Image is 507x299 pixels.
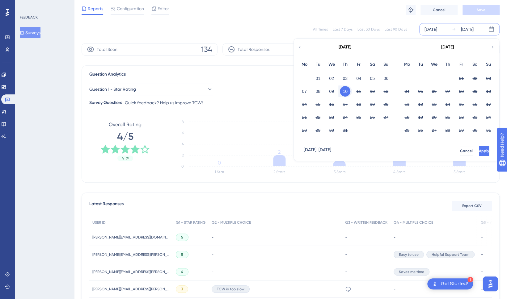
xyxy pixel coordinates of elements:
button: 29 [456,125,467,135]
span: 4 [181,269,183,274]
span: Cancel [433,7,446,12]
text: 3 Stars [334,170,345,174]
button: Export CSV [452,201,492,211]
span: Q1 - STAR RATING [176,220,205,225]
div: Tu [414,61,427,68]
tspan: 2 [182,153,184,157]
div: Survey Question: [89,99,122,106]
text: 5 Stars [454,170,465,174]
span: Overall Rating [109,121,142,128]
span: [PERSON_NAME][EMAIL_ADDRESS][DOMAIN_NAME] [92,235,170,240]
div: Su [482,61,495,68]
iframe: UserGuiding AI Assistant Launcher [481,275,500,293]
span: Q4 - MULTIPLE CHOICE [394,220,433,225]
div: We [427,61,441,68]
span: - [212,235,213,240]
button: Cancel [460,146,473,156]
button: 23 [470,112,480,123]
tspan: 0 [218,160,221,166]
button: 31 [483,125,494,135]
button: 15 [456,99,467,110]
button: 07 [442,86,453,97]
button: 02 [470,73,480,84]
button: 21 [299,112,310,123]
span: Easy to use [399,252,419,257]
button: 15 [313,99,323,110]
tspan: 4 [182,142,184,146]
span: 5 [181,252,183,257]
div: Fr [352,61,365,68]
div: - [345,234,387,240]
button: 28 [299,125,310,135]
div: Th [338,61,352,68]
span: - [394,235,395,240]
span: Total Responses [238,46,269,53]
button: 11 [402,99,412,110]
text: 2 Stars [273,170,285,174]
span: - [212,269,213,274]
button: 17 [340,99,350,110]
button: Surveys [20,27,40,38]
img: launcher-image-alternative-text [431,280,438,288]
span: Export CSV [462,203,482,208]
button: 30 [470,125,480,135]
span: Editor [158,5,169,12]
span: Configuration [117,5,144,12]
button: 08 [313,86,323,97]
button: 14 [299,99,310,110]
button: 26 [367,112,378,123]
span: - [212,252,213,257]
div: Th [441,61,454,68]
div: Su [379,61,393,68]
button: 12 [415,99,426,110]
div: Sa [365,61,379,68]
button: 03 [340,73,350,84]
button: 26 [415,125,426,135]
button: 17 [483,99,494,110]
button: 19 [367,99,378,110]
button: 24 [340,112,350,123]
button: 09 [470,86,480,97]
span: Total Seen [97,46,117,53]
button: 22 [456,112,467,123]
span: Q2 - MULTIPLE CHOICE [212,220,251,225]
div: Fr [454,61,468,68]
div: Open Get Started! checklist, remaining modules: 1 [427,278,473,289]
div: 1 [467,277,473,282]
button: 05 [415,86,426,97]
span: Quick feedback? Help us improve TCW! [125,99,203,106]
button: 07 [299,86,310,97]
button: 27 [381,112,391,123]
span: 4/5 [117,130,133,143]
span: Latest Responses [89,200,124,211]
span: Helpful Support Team [432,252,469,257]
button: 10 [340,86,350,97]
button: Apply [479,146,489,156]
div: FEEDBACK [20,15,38,20]
span: 5 [181,235,183,240]
div: [DATE] [461,26,474,33]
div: Tu [311,61,325,68]
div: Last 30 Days [357,27,380,32]
button: 27 [429,125,439,135]
tspan: 8 [182,120,184,124]
button: 01 [313,73,323,84]
span: Cancel [460,148,473,153]
div: - [345,251,387,257]
span: Apply [479,148,489,153]
span: Save [477,7,485,12]
button: 29 [313,125,323,135]
span: [PERSON_NAME][EMAIL_ADDRESS][PERSON_NAME][DOMAIN_NAME] [92,287,170,292]
text: 1 Star [215,170,224,174]
button: 06 [429,86,439,97]
button: 31 [340,125,350,135]
div: Last 90 Days [385,27,407,32]
span: Q3 - WRITTEN FEEDBACK [345,220,387,225]
div: [DATE] - [DATE] [304,146,331,156]
button: 04 [402,86,412,97]
button: 12 [367,86,378,97]
button: 05 [367,73,378,84]
button: 22 [313,112,323,123]
div: [DATE] [441,44,454,51]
